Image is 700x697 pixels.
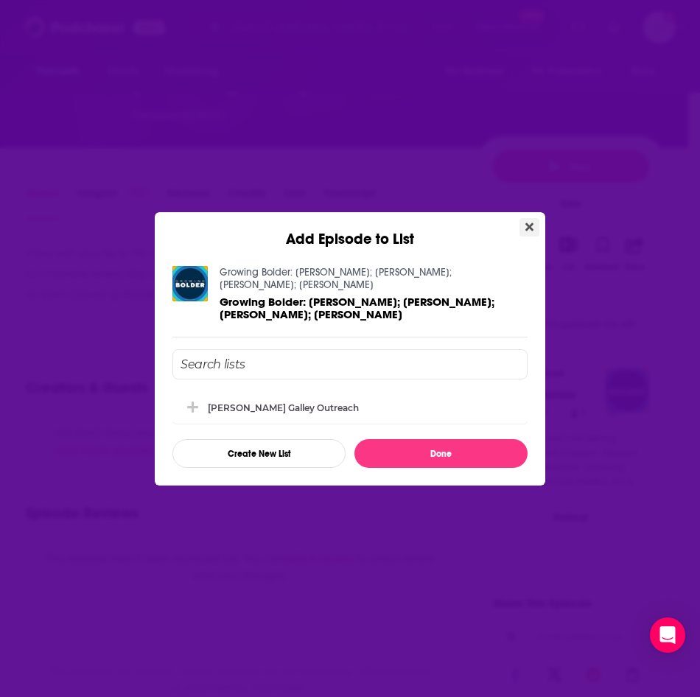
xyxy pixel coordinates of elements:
[220,266,452,291] a: Growing Bolder: Dan Harris; Mike Savicki; Dr. Jeffrey Life; Christopher Elliott
[172,439,346,468] button: Create New List
[354,439,528,468] button: Done
[172,349,528,379] input: Search lists
[155,212,545,248] div: Add Episode to List
[220,295,528,321] a: Growing Bolder: Dan Harris; Mike Savicki; Dr. Jeffrey Life; Christopher Elliott
[172,349,528,468] div: Add Episode To List
[172,391,528,424] div: Starkey Galley Outreach
[220,295,494,321] span: Growing Bolder: [PERSON_NAME]; [PERSON_NAME]; [PERSON_NAME]; [PERSON_NAME]
[650,617,685,653] div: Open Intercom Messenger
[519,218,539,237] button: Close
[172,266,208,301] img: Growing Bolder: Dan Harris; Mike Savicki; Dr. Jeffrey Life; Christopher Elliott
[208,402,359,413] div: [PERSON_NAME] Galley Outreach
